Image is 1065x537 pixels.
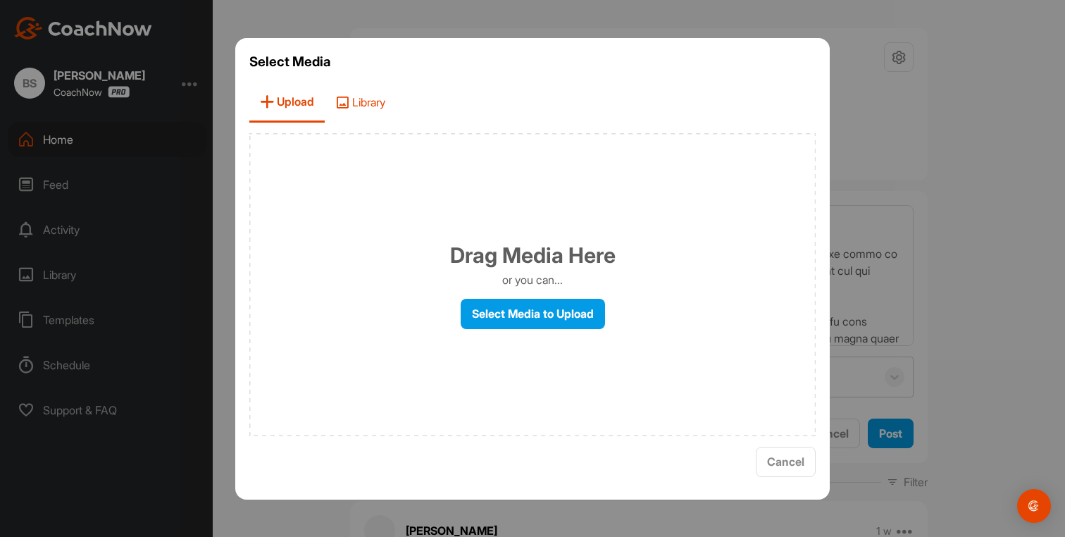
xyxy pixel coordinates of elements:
[450,240,616,271] h1: Drag Media Here
[767,455,804,469] span: Cancel
[1017,489,1051,523] div: Open Intercom Messenger
[502,271,563,288] p: or you can...
[756,447,816,477] button: Cancel
[325,82,396,123] span: Library
[249,52,816,72] h3: Select Media
[461,299,605,329] label: Select Media to Upload
[249,82,325,123] span: Upload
